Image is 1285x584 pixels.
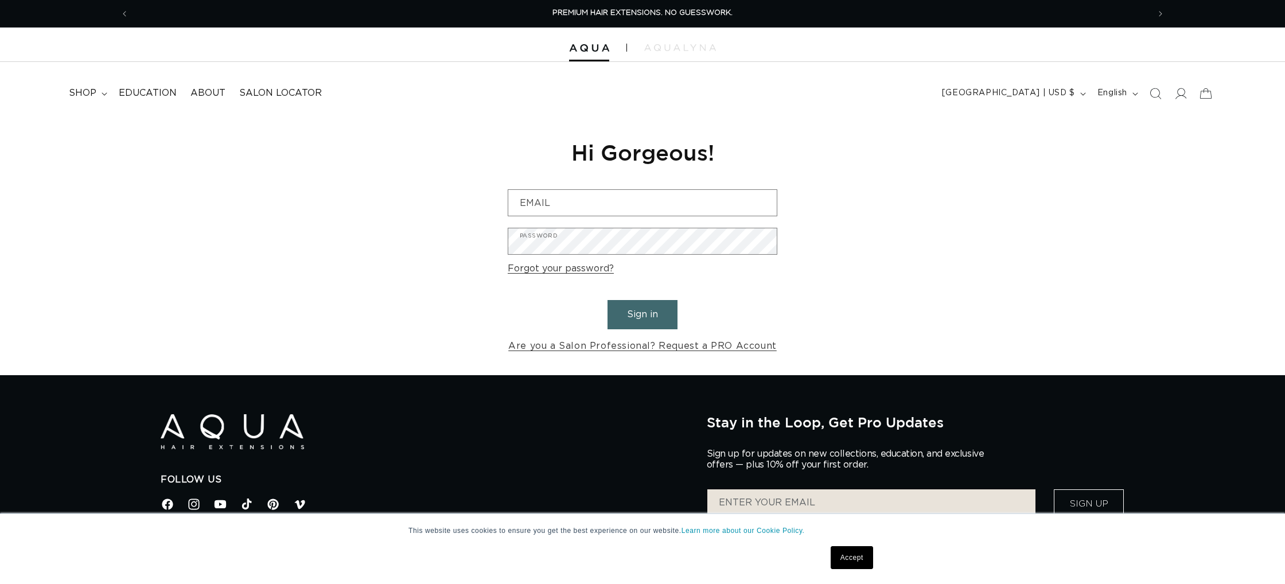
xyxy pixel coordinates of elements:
[62,80,112,106] summary: shop
[707,449,994,470] p: Sign up for updates on new collections, education, and exclusive offers — plus 10% off your first...
[508,138,777,166] h1: Hi Gorgeous!
[508,190,777,216] input: Email
[1148,3,1173,25] button: Next announcement
[161,474,690,486] h2: Follow Us
[232,80,329,106] a: Salon Locator
[707,414,1124,430] h2: Stay in the Loop, Get Pro Updates
[552,9,733,17] span: PREMIUM HAIR EXTENSIONS. NO GUESSWORK.
[508,338,777,355] a: Are you a Salon Professional? Request a PRO Account
[1097,87,1127,99] span: English
[69,87,96,99] span: shop
[942,87,1075,99] span: [GEOGRAPHIC_DATA] | USD $
[112,3,137,25] button: Previous announcement
[608,300,677,329] button: Sign in
[1143,81,1168,106] summary: Search
[508,260,614,277] a: Forgot your password?
[1054,489,1124,518] button: Sign Up
[569,44,609,52] img: Aqua Hair Extensions
[119,87,177,99] span: Education
[112,80,184,106] a: Education
[1091,83,1143,104] button: English
[831,546,873,569] a: Accept
[184,80,232,106] a: About
[408,525,877,536] p: This website uses cookies to ensure you get the best experience on our website.
[707,489,1035,518] input: ENTER YOUR EMAIL
[644,44,716,51] img: aqualyna.com
[682,527,805,535] a: Learn more about our Cookie Policy.
[935,83,1091,104] button: [GEOGRAPHIC_DATA] | USD $
[161,414,304,449] img: Aqua Hair Extensions
[190,87,225,99] span: About
[239,87,322,99] span: Salon Locator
